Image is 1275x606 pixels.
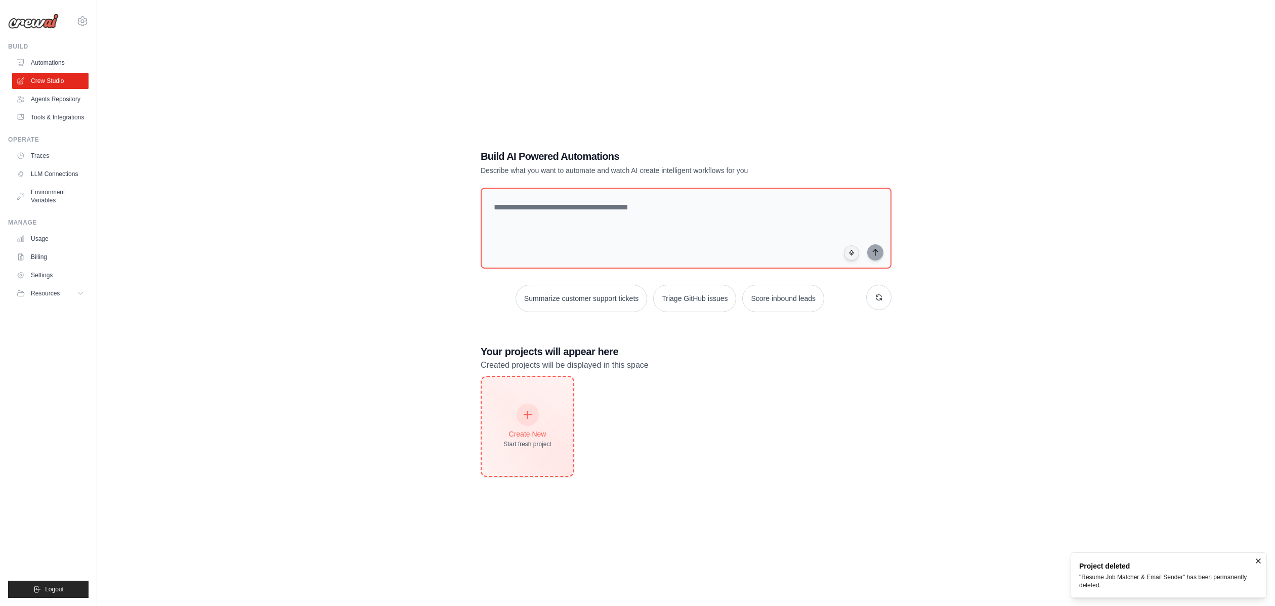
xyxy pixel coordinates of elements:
[481,149,821,163] h1: Build AI Powered Automations
[12,148,89,164] a: Traces
[12,267,89,283] a: Settings
[1079,573,1254,589] div: "Resume Job Matcher & Email Sender" has been permanently deleted.
[12,231,89,247] a: Usage
[12,109,89,125] a: Tools & Integrations
[503,440,551,448] div: Start fresh project
[45,585,64,593] span: Logout
[12,73,89,89] a: Crew Studio
[516,285,647,312] button: Summarize customer support tickets
[12,91,89,107] a: Agents Repository
[481,359,891,372] p: Created projects will be displayed in this space
[8,14,59,29] img: Logo
[8,42,89,51] div: Build
[12,184,89,208] a: Environment Variables
[481,344,891,359] h3: Your projects will appear here
[1079,561,1254,571] div: Project deleted
[866,285,891,310] button: Get new suggestions
[12,166,89,182] a: LLM Connections
[481,165,821,176] p: Describe what you want to automate and watch AI create intelligent workflows for you
[12,285,89,301] button: Resources
[12,249,89,265] a: Billing
[8,581,89,598] button: Logout
[12,55,89,71] a: Automations
[8,219,89,227] div: Manage
[844,245,859,261] button: Click to speak your automation idea
[8,136,89,144] div: Operate
[503,429,551,439] div: Create New
[31,289,60,297] span: Resources
[742,285,824,312] button: Score inbound leads
[653,285,736,312] button: Triage GitHub issues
